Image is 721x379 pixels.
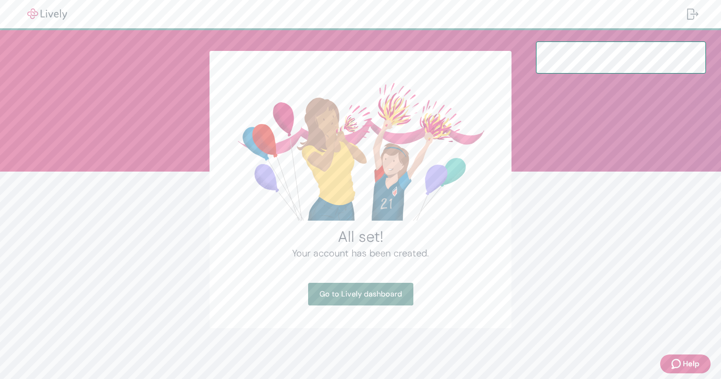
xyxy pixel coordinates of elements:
a: Go to Lively dashboard [308,283,413,305]
button: Zendesk support iconHelp [660,354,711,373]
img: Lively [21,8,74,20]
h2: All set! [232,227,489,246]
span: Help [683,358,699,370]
h4: Your account has been created. [232,246,489,260]
button: Log out [679,3,706,25]
svg: Zendesk support icon [671,358,683,370]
